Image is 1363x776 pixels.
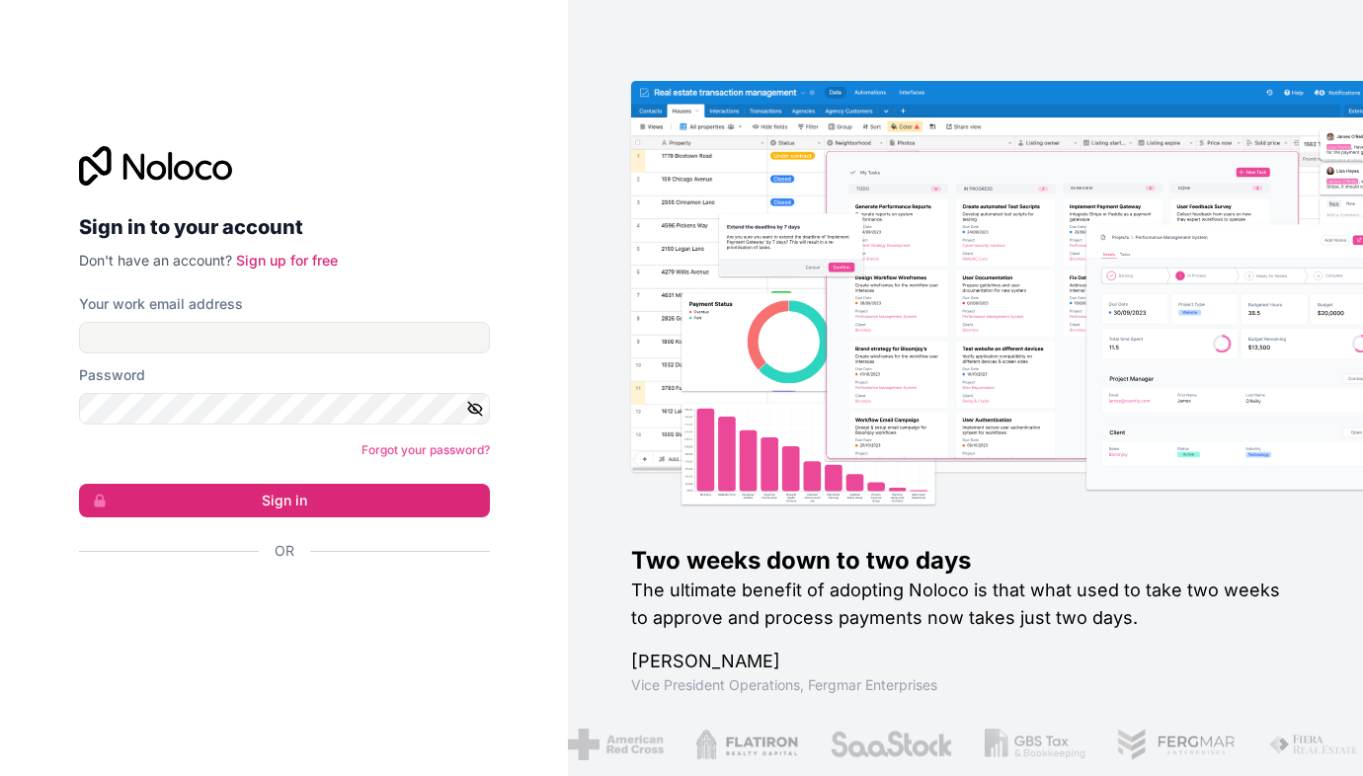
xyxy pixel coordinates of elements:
input: Email address [79,322,490,353]
label: Your work email address [79,294,243,314]
img: /assets/gbstax-C-GtDUiK.png [985,729,1085,760]
h1: [PERSON_NAME] [631,648,1300,675]
img: /assets/saastock-C6Zbiodz.png [830,729,954,760]
span: Or [275,541,294,561]
h1: Vice President Operations , Fergmar Enterprises [631,675,1300,695]
a: Sign up for free [236,252,338,269]
input: Password [79,393,490,425]
img: /assets/american-red-cross-BAupjrZR.png [568,729,664,760]
span: Don't have an account? [79,252,232,269]
img: /assets/flatiron-C8eUkumj.png [695,729,798,760]
img: /assets/fergmar-CudnrXN5.png [1117,729,1238,760]
button: Sign in [79,484,490,517]
h2: The ultimate benefit of adopting Noloco is that what used to take two weeks to approve and proces... [631,577,1300,632]
h1: Two weeks down to two days [631,545,1300,577]
img: /assets/fiera-fwj2N5v4.png [1268,729,1361,760]
a: Forgot your password? [361,442,490,457]
label: Password [79,365,145,385]
h2: Sign in to your account [79,209,490,245]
